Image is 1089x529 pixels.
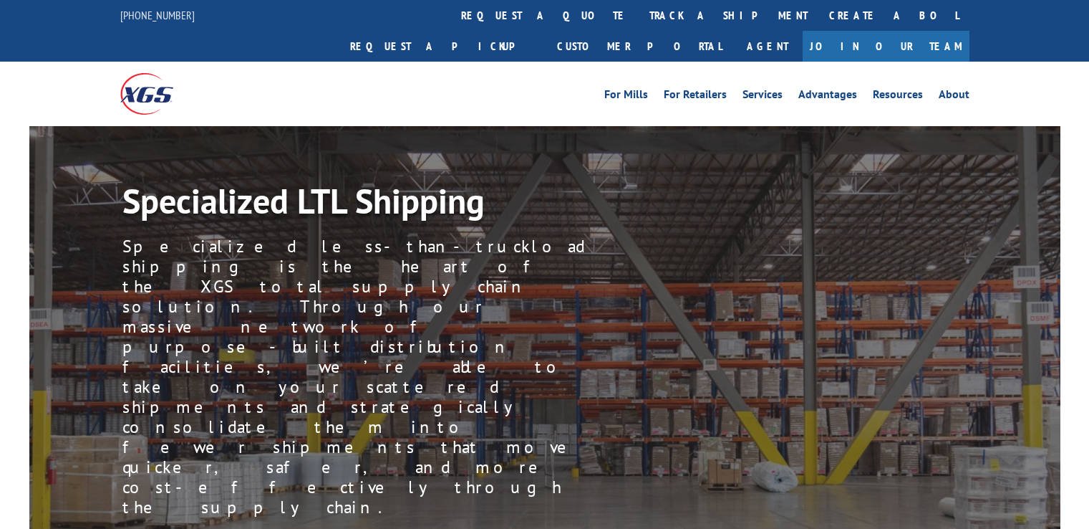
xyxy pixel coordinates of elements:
p: Specialized less-than-truckload shipping is the heart of the XGS total supply chain solution. Thr... [122,237,595,518]
h1: Specialized LTL Shipping [122,184,559,225]
a: Agent [732,31,803,62]
a: Join Our Team [803,31,969,62]
a: [PHONE_NUMBER] [120,8,195,22]
a: For Retailers [664,89,727,105]
a: For Mills [604,89,648,105]
a: Services [742,89,783,105]
a: Resources [873,89,923,105]
a: Request a pickup [339,31,546,62]
a: About [939,89,969,105]
a: Advantages [798,89,857,105]
a: Customer Portal [546,31,732,62]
